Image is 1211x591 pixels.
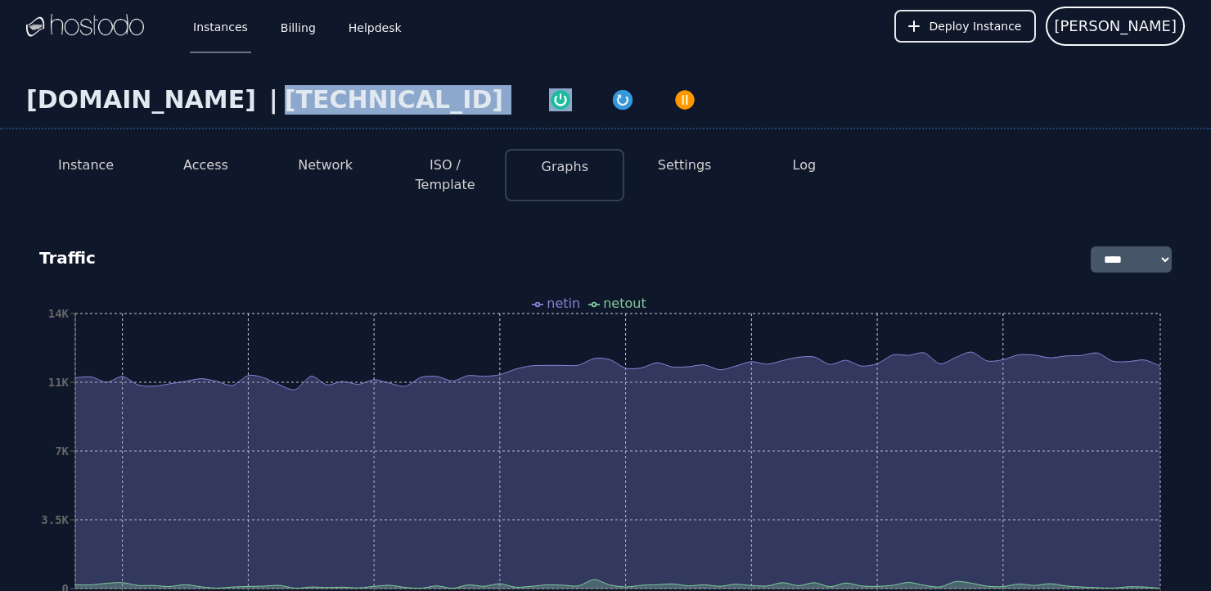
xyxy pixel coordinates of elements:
img: Restart [611,88,634,111]
span: netout [603,295,646,311]
tspan: 7K [55,444,69,458]
button: ISO / Template [398,156,492,195]
tspan: 11K [48,376,70,389]
span: [PERSON_NAME] [1054,15,1177,38]
span: netin [547,295,580,311]
button: Settings [658,156,712,175]
button: Restart [592,85,654,111]
div: Traffic [26,233,109,286]
span: Deploy Instance [929,18,1021,34]
div: [DOMAIN_NAME] [26,85,263,115]
button: Power On [529,85,592,111]
div: | [263,85,285,115]
button: Deploy Instance [894,10,1036,43]
button: Instance [58,156,114,175]
img: Logo [26,14,144,38]
tspan: 14K [48,307,70,320]
img: Power On [549,88,572,111]
button: User menu [1046,7,1185,46]
div: [TECHNICAL_ID] [285,85,503,115]
button: Access [183,156,228,175]
button: Graphs [542,157,588,177]
button: Power Off [654,85,716,111]
img: Power Off [673,88,696,111]
tspan: 3.5K [41,513,69,526]
button: Network [298,156,353,175]
button: Log [793,156,817,175]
